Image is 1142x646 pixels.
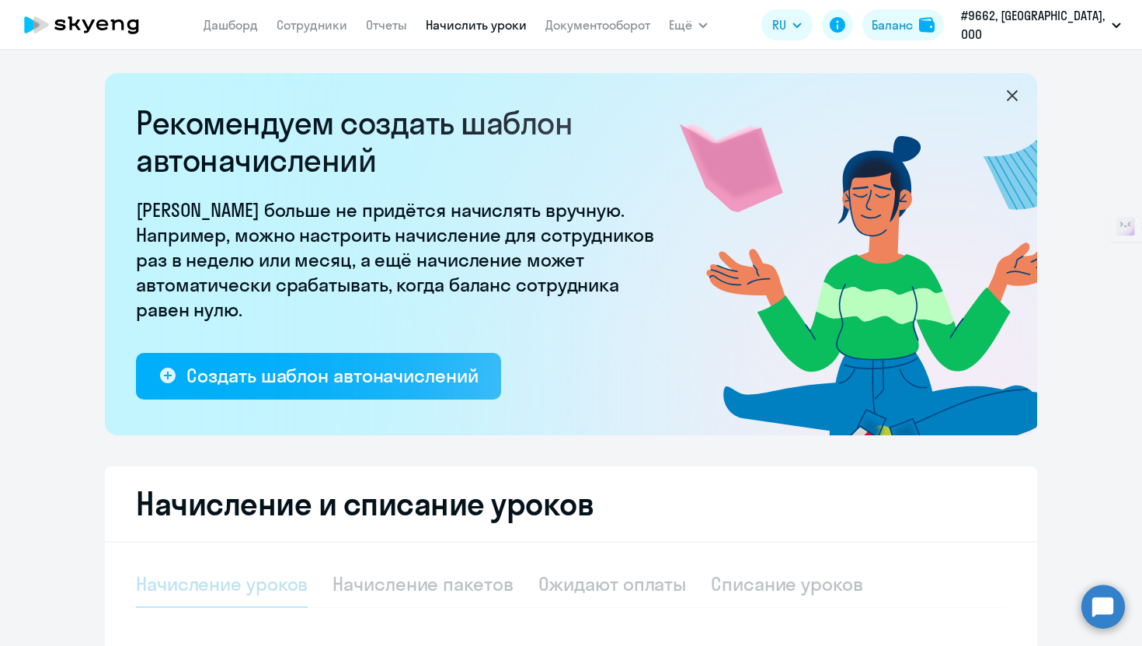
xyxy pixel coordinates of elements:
span: RU [772,16,786,34]
h2: Начисление и списание уроков [136,485,1006,522]
a: Сотрудники [277,17,347,33]
p: #9662, [GEOGRAPHIC_DATA], ООО [961,6,1105,44]
button: Создать шаблон автоначислений [136,353,501,400]
a: Дашборд [204,17,258,33]
img: balance [919,17,935,33]
button: Ещё [669,9,708,40]
div: Баланс [872,16,913,34]
div: Создать шаблон автоначислений [186,363,478,388]
a: Отчеты [366,17,407,33]
a: Начислить уроки [426,17,527,33]
button: RU [761,9,813,40]
span: Ещё [669,16,692,34]
button: #9662, [GEOGRAPHIC_DATA], ООО [953,6,1129,44]
button: Балансbalance [862,9,944,40]
a: Документооборот [545,17,650,33]
p: [PERSON_NAME] больше не придётся начислять вручную. Например, можно настроить начисление для сотр... [136,197,664,322]
h2: Рекомендуем создать шаблон автоначислений [136,104,664,179]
